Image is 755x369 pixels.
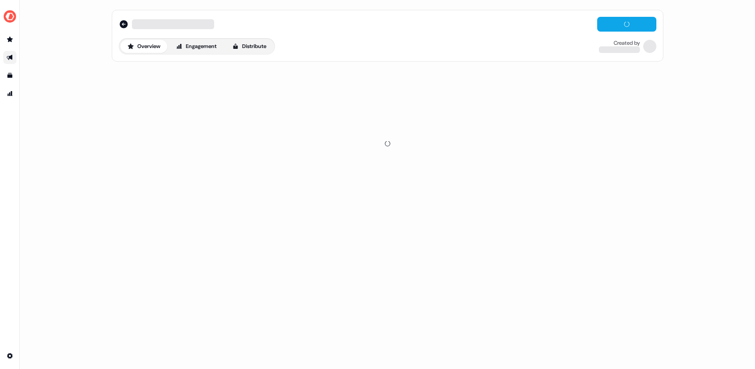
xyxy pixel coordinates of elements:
[3,33,16,46] a: Go to prospects
[120,40,167,53] button: Overview
[3,69,16,82] a: Go to templates
[614,40,640,46] div: Created by
[169,40,224,53] button: Engagement
[3,51,16,64] a: Go to outbound experience
[3,87,16,100] a: Go to attribution
[3,349,16,362] a: Go to integrations
[225,40,273,53] button: Distribute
